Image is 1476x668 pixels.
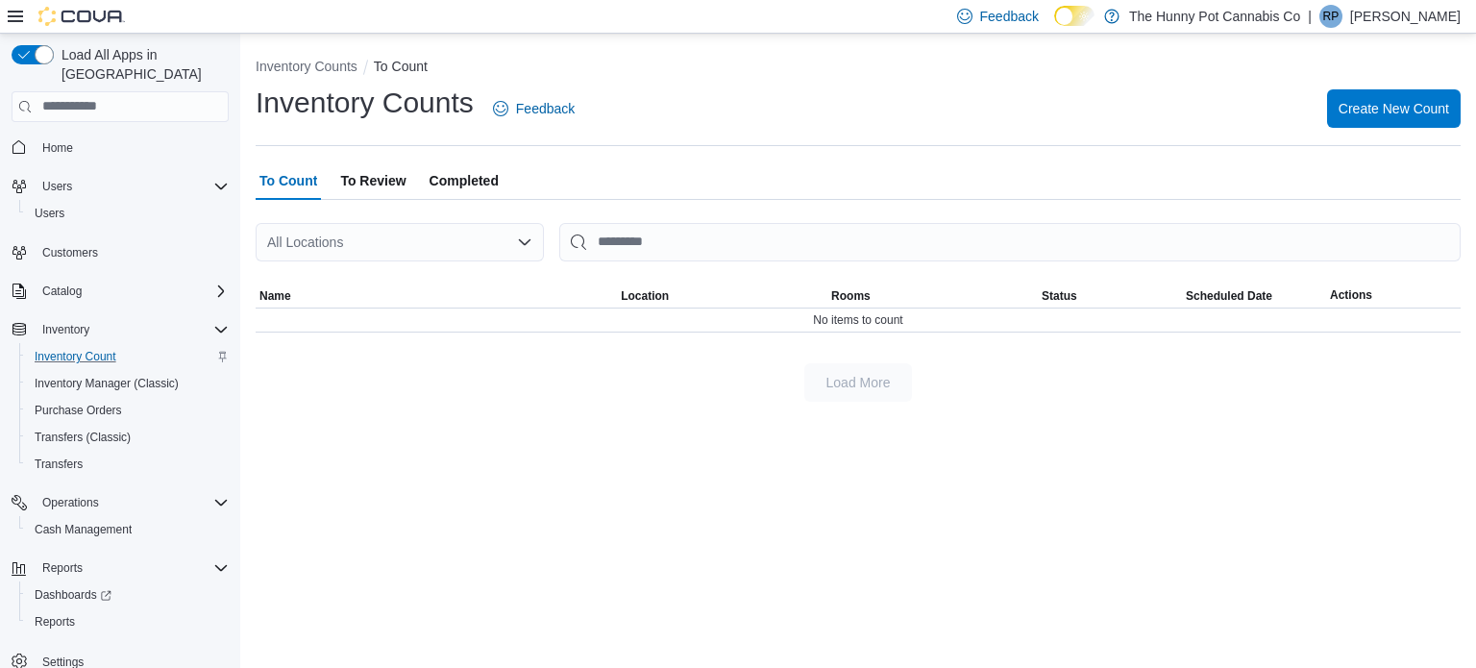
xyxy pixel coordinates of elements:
[19,516,236,543] button: Cash Management
[42,140,73,156] span: Home
[35,136,229,160] span: Home
[27,426,229,449] span: Transfers (Classic)
[35,349,116,364] span: Inventory Count
[42,245,98,260] span: Customers
[4,134,236,161] button: Home
[813,312,902,328] span: No items to count
[19,581,236,608] a: Dashboards
[42,284,82,299] span: Catalog
[4,555,236,581] button: Reports
[1339,99,1449,118] span: Create New Count
[35,557,90,580] button: Reports
[256,285,617,308] button: Name
[980,7,1039,26] span: Feedback
[27,518,229,541] span: Cash Management
[27,610,229,633] span: Reports
[35,557,229,580] span: Reports
[617,285,827,308] button: Location
[38,7,125,26] img: Cova
[19,608,236,635] button: Reports
[27,453,229,476] span: Transfers
[42,495,99,510] span: Operations
[27,202,72,225] a: Users
[54,45,229,84] span: Load All Apps in [GEOGRAPHIC_DATA]
[374,59,428,74] button: To Count
[826,373,891,392] span: Load More
[256,59,357,74] button: Inventory Counts
[19,370,236,397] button: Inventory Manager (Classic)
[35,491,107,514] button: Operations
[831,288,871,304] span: Rooms
[19,424,236,451] button: Transfers (Classic)
[19,343,236,370] button: Inventory Count
[35,240,229,264] span: Customers
[19,200,236,227] button: Users
[1350,5,1461,28] p: [PERSON_NAME]
[27,426,138,449] a: Transfers (Classic)
[559,223,1461,261] input: This is a search bar. After typing your query, hit enter to filter the results lower in the page.
[35,175,80,198] button: Users
[35,403,122,418] span: Purchase Orders
[35,522,132,537] span: Cash Management
[42,322,89,337] span: Inventory
[259,288,291,304] span: Name
[259,161,317,200] span: To Count
[27,202,229,225] span: Users
[35,136,81,160] a: Home
[430,161,499,200] span: Completed
[1129,5,1300,28] p: The Hunny Pot Cannabis Co
[621,288,669,304] span: Location
[827,285,1038,308] button: Rooms
[35,241,106,264] a: Customers
[27,583,229,606] span: Dashboards
[1054,26,1055,27] span: Dark Mode
[35,614,75,630] span: Reports
[35,318,97,341] button: Inventory
[1319,5,1342,28] div: Roger Pease
[256,84,474,122] h1: Inventory Counts
[4,173,236,200] button: Users
[4,278,236,305] button: Catalog
[517,235,532,250] button: Open list of options
[4,316,236,343] button: Inventory
[35,491,229,514] span: Operations
[27,399,229,422] span: Purchase Orders
[1054,6,1095,26] input: Dark Mode
[1038,285,1182,308] button: Status
[27,345,124,368] a: Inventory Count
[804,363,912,402] button: Load More
[42,179,72,194] span: Users
[1042,288,1077,304] span: Status
[27,518,139,541] a: Cash Management
[27,610,83,633] a: Reports
[1323,5,1340,28] span: RP
[27,399,130,422] a: Purchase Orders
[35,430,131,445] span: Transfers (Classic)
[485,89,582,128] a: Feedback
[1186,288,1272,304] span: Scheduled Date
[35,206,64,221] span: Users
[516,99,575,118] span: Feedback
[35,280,229,303] span: Catalog
[340,161,406,200] span: To Review
[19,451,236,478] button: Transfers
[35,280,89,303] button: Catalog
[19,397,236,424] button: Purchase Orders
[1330,287,1372,303] span: Actions
[35,318,229,341] span: Inventory
[27,372,186,395] a: Inventory Manager (Classic)
[35,587,111,603] span: Dashboards
[1308,5,1312,28] p: |
[27,345,229,368] span: Inventory Count
[4,238,236,266] button: Customers
[1182,285,1326,308] button: Scheduled Date
[35,175,229,198] span: Users
[35,457,83,472] span: Transfers
[27,583,119,606] a: Dashboards
[42,560,83,576] span: Reports
[27,372,229,395] span: Inventory Manager (Classic)
[256,57,1461,80] nav: An example of EuiBreadcrumbs
[1327,89,1461,128] button: Create New Count
[4,489,236,516] button: Operations
[35,376,179,391] span: Inventory Manager (Classic)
